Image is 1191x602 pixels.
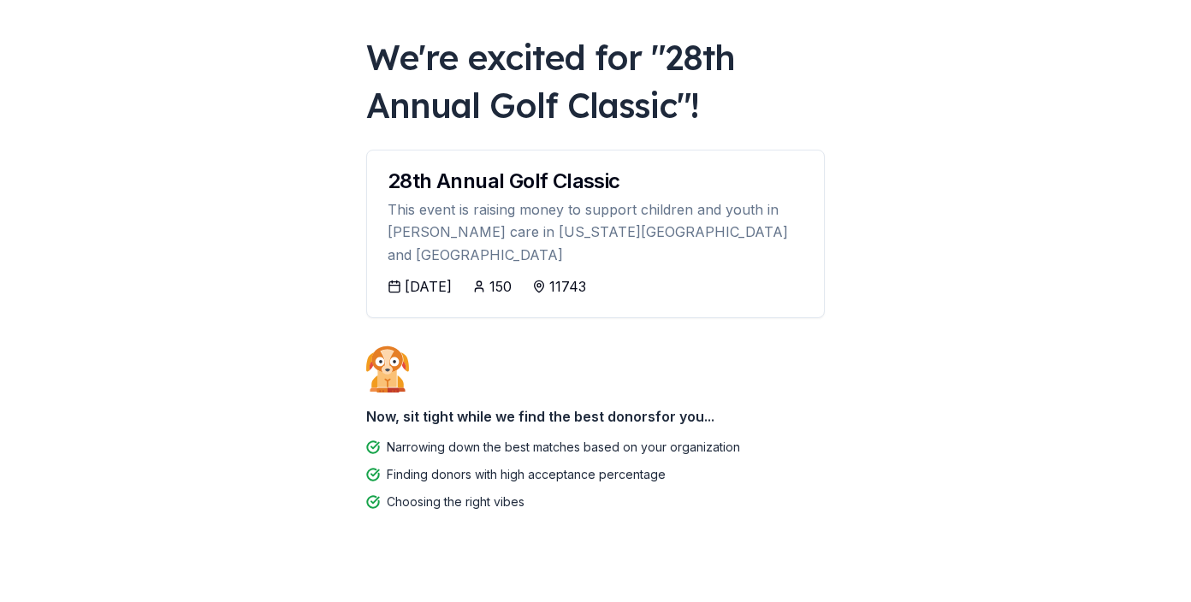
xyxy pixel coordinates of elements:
div: Now, sit tight while we find the best donors for you... [366,399,825,434]
div: We're excited for " 28th Annual Golf Classic "! [366,33,825,129]
div: [DATE] [405,276,452,297]
img: Dog waiting patiently [366,345,409,392]
div: This event is raising money to support children and youth in [PERSON_NAME] care in [US_STATE][GEO... [388,198,803,266]
div: Choosing the right vibes [387,492,524,512]
div: Finding donors with high acceptance percentage [387,464,666,485]
div: Narrowing down the best matches based on your organization [387,437,740,457]
div: 150 [489,276,512,297]
div: 28th Annual Golf Classic [388,171,803,192]
div: 11743 [549,276,586,297]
